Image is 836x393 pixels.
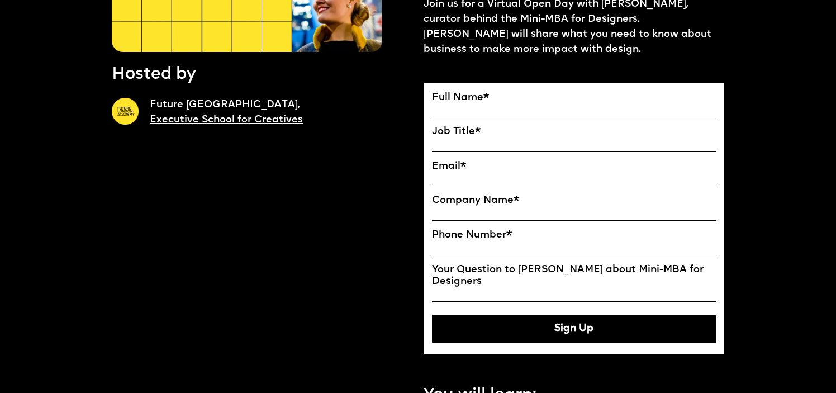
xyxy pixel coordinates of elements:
[112,98,139,125] img: A yellow circle with Future London Academy logo
[432,92,716,104] label: Full Name
[432,315,716,343] button: Sign Up
[432,160,716,173] label: Email
[432,264,716,288] label: Your Question to [PERSON_NAME] about Mini-MBA for Designers
[112,63,196,87] p: Hosted by
[432,195,716,207] label: Company Name
[432,229,716,242] label: Phone Number
[150,100,303,125] a: Future [GEOGRAPHIC_DATA],Executive School for Creatives
[432,126,716,138] label: Job Title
